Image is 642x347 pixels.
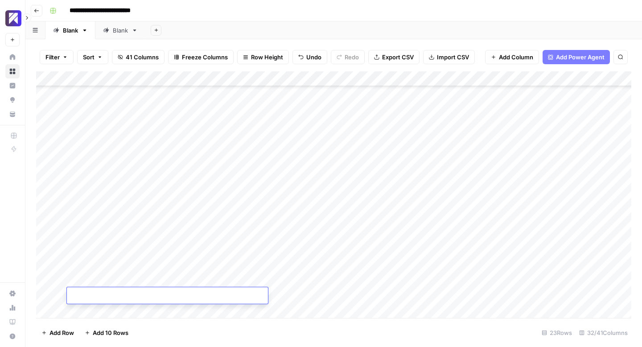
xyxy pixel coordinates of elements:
[168,50,234,64] button: Freeze Columns
[576,326,631,340] div: 32/41 Columns
[182,53,228,62] span: Freeze Columns
[112,50,165,64] button: 41 Columns
[49,328,74,337] span: Add Row
[63,26,78,35] div: Blank
[5,301,20,315] a: Usage
[45,21,95,39] a: Blank
[331,50,365,64] button: Redo
[556,53,605,62] span: Add Power Agent
[306,53,321,62] span: Undo
[113,26,128,35] div: Blank
[368,50,420,64] button: Export CSV
[40,50,74,64] button: Filter
[36,326,79,340] button: Add Row
[5,7,20,29] button: Workspace: Overjet - Test
[5,64,20,78] a: Browse
[499,53,533,62] span: Add Column
[5,78,20,93] a: Insights
[95,21,145,39] a: Blank
[77,50,108,64] button: Sort
[5,107,20,121] a: Your Data
[126,53,159,62] span: 41 Columns
[292,50,327,64] button: Undo
[79,326,134,340] button: Add 10 Rows
[538,326,576,340] div: 23 Rows
[423,50,475,64] button: Import CSV
[543,50,610,64] button: Add Power Agent
[251,53,283,62] span: Row Height
[345,53,359,62] span: Redo
[5,315,20,329] a: Learning Hub
[5,10,21,26] img: Overjet - Test Logo
[5,50,20,64] a: Home
[382,53,414,62] span: Export CSV
[485,50,539,64] button: Add Column
[237,50,289,64] button: Row Height
[93,328,128,337] span: Add 10 Rows
[437,53,469,62] span: Import CSV
[45,53,60,62] span: Filter
[83,53,95,62] span: Sort
[5,286,20,301] a: Settings
[5,93,20,107] a: Opportunities
[5,329,20,343] button: Help + Support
